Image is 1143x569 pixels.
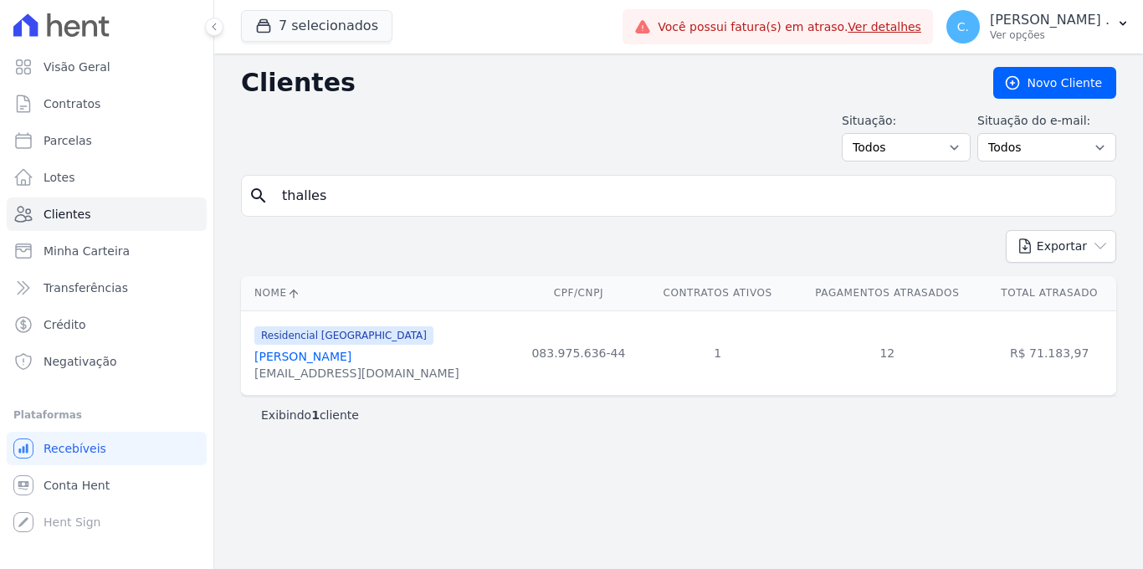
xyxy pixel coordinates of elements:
td: 12 [792,310,982,395]
a: Negativação [7,345,207,378]
p: Ver opções [990,28,1110,42]
th: Nome [241,276,514,310]
th: Pagamentos Atrasados [792,276,982,310]
span: Contratos [44,95,100,112]
span: Lotes [44,169,75,186]
h2: Clientes [241,68,966,98]
a: Parcelas [7,124,207,157]
span: Parcelas [44,132,92,149]
a: Novo Cliente [993,67,1116,99]
input: Buscar por nome, CPF ou e-mail [272,179,1109,213]
span: Minha Carteira [44,243,130,259]
i: search [249,186,269,206]
p: [PERSON_NAME] . [990,12,1110,28]
span: Você possui fatura(s) em atraso. [658,18,921,36]
span: Recebíveis [44,440,106,457]
a: Minha Carteira [7,234,207,268]
p: Exibindo cliente [261,407,359,423]
span: Crédito [44,316,86,333]
div: Plataformas [13,405,200,425]
a: Transferências [7,271,207,305]
div: [EMAIL_ADDRESS][DOMAIN_NAME] [254,365,459,382]
a: Ver detalhes [848,20,921,33]
span: Clientes [44,206,90,223]
th: Total Atrasado [982,276,1116,310]
span: C. [957,21,969,33]
label: Situação do e-mail: [977,112,1116,130]
a: Contratos [7,87,207,120]
a: Lotes [7,161,207,194]
button: Exportar [1006,230,1116,263]
label: Situação: [842,112,971,130]
span: Residencial [GEOGRAPHIC_DATA] [254,326,433,345]
a: Recebíveis [7,432,207,465]
th: Contratos Ativos [643,276,792,310]
th: CPF/CNPJ [514,276,643,310]
a: [PERSON_NAME] [254,350,351,363]
b: 1 [311,408,320,422]
a: Clientes [7,197,207,231]
button: C. [PERSON_NAME] . Ver opções [933,3,1143,50]
td: 1 [643,310,792,395]
a: Crédito [7,308,207,341]
span: Visão Geral [44,59,110,75]
span: Transferências [44,279,128,296]
td: R$ 71.183,97 [982,310,1116,395]
a: Visão Geral [7,50,207,84]
span: Conta Hent [44,477,110,494]
span: Negativação [44,353,117,370]
button: 7 selecionados [241,10,392,42]
a: Conta Hent [7,469,207,502]
td: 083.975.636-44 [514,310,643,395]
